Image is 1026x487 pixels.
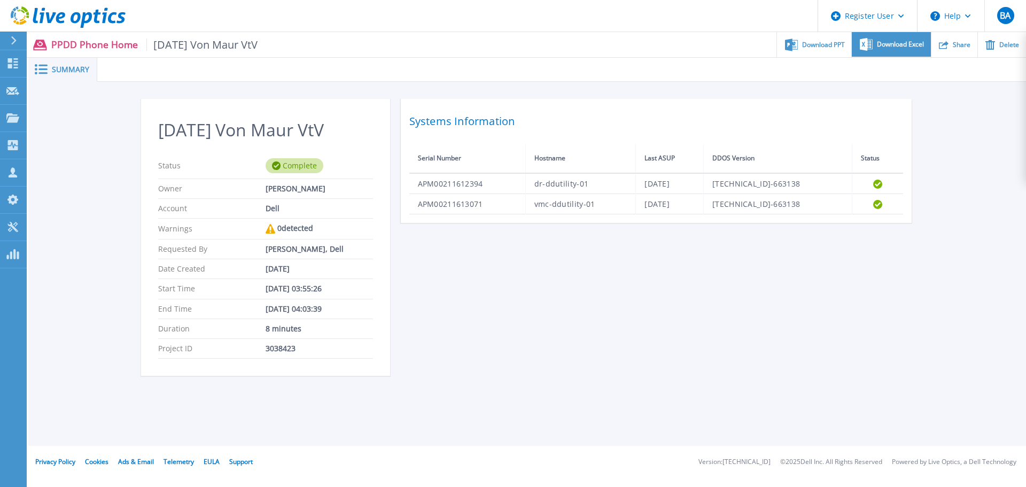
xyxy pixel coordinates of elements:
p: Account [158,204,266,213]
p: Start Time [158,284,266,293]
p: Requested By [158,245,266,253]
span: Download PPT [802,42,845,48]
th: DDOS Version [704,144,852,173]
li: Powered by Live Optics, a Dell Technology [892,459,1016,466]
td: APM00211613071 [409,194,526,214]
th: Serial Number [409,144,526,173]
p: Duration [158,324,266,333]
td: [DATE] [636,194,704,214]
div: Dell [266,204,373,213]
a: Cookies [85,457,108,466]
div: [PERSON_NAME], Dell [266,245,373,253]
div: [DATE] 04:03:39 [266,305,373,313]
td: APM00211612394 [409,173,526,194]
h2: [DATE] Von Maur VtV [158,120,373,140]
div: [DATE] [266,265,373,273]
div: [PERSON_NAME] [266,184,373,193]
div: 0 detected [266,224,373,234]
a: EULA [204,457,220,466]
p: Status [158,158,266,173]
a: Ads & Email [118,457,154,466]
div: 3038423 [266,344,373,353]
td: vmc-ddutility-01 [525,194,636,214]
p: Warnings [158,224,266,234]
div: 8 minutes [266,324,373,333]
th: Last ASUP [636,144,704,173]
td: dr-ddutility-01 [525,173,636,194]
span: Delete [999,42,1019,48]
a: Privacy Policy [35,457,75,466]
td: [TECHNICAL_ID]-663138 [704,173,852,194]
span: Download Excel [877,41,924,48]
span: Summary [52,66,89,73]
p: PPDD Phone Home [51,38,258,51]
li: © 2025 Dell Inc. All Rights Reserved [780,459,882,466]
span: [DATE] Von Maur VtV [146,38,258,51]
a: Telemetry [164,457,194,466]
th: Status [852,144,903,173]
span: Share [953,42,970,48]
div: Complete [266,158,323,173]
a: Support [229,457,253,466]
th: Hostname [525,144,636,173]
td: [TECHNICAL_ID]-663138 [704,194,852,214]
p: Date Created [158,265,266,273]
p: Project ID [158,344,266,353]
li: Version: [TECHNICAL_ID] [698,459,771,466]
div: [DATE] 03:55:26 [266,284,373,293]
p: Owner [158,184,266,193]
span: BA [1000,11,1011,20]
td: [DATE] [636,173,704,194]
h2: Systems Information [409,112,903,131]
p: End Time [158,305,266,313]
